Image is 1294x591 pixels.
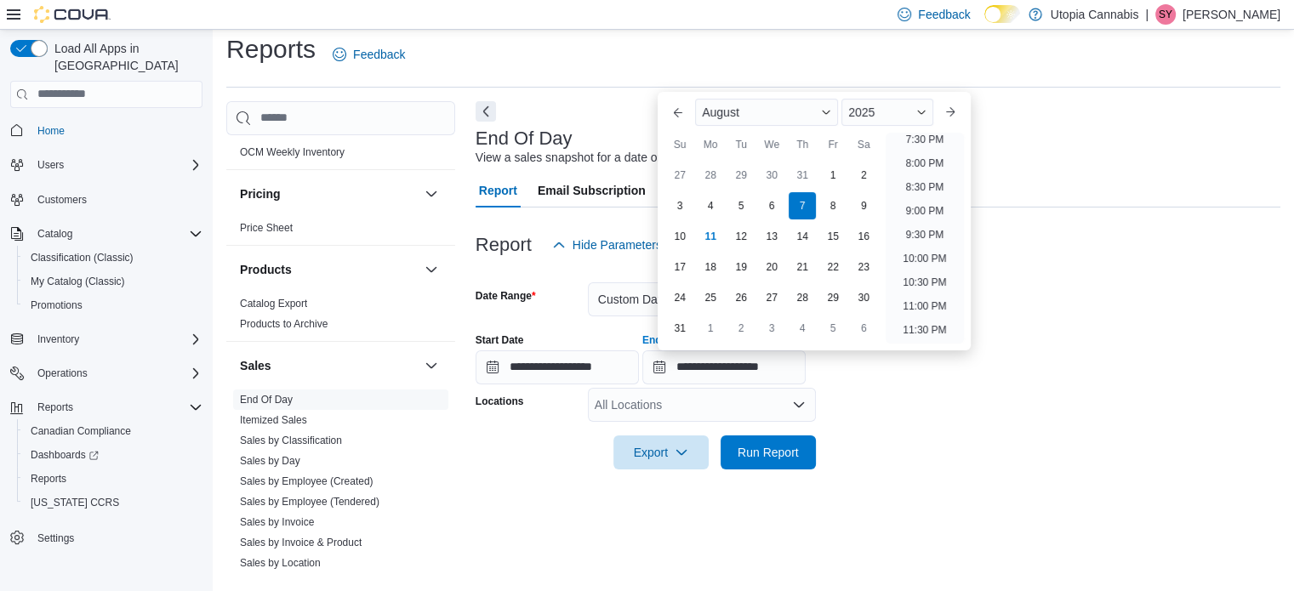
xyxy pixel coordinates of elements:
[697,192,724,219] div: day-4
[31,363,94,384] button: Operations
[899,177,951,197] li: 8:30 PM
[613,435,709,469] button: Export
[24,469,202,489] span: Reports
[3,361,209,385] button: Operations
[240,516,314,528] a: Sales by Invoice
[758,315,785,342] div: day-3
[24,421,202,441] span: Canadian Compliance
[421,184,442,204] button: Pricing
[17,246,209,270] button: Classification (Classic)
[48,40,202,74] span: Load All Apps in [GEOGRAPHIC_DATA]
[664,99,692,126] button: Previous Month
[24,295,202,315] span: Promotions
[240,318,328,330] a: Products to Archive
[240,145,345,159] span: OCM Weekly Inventory
[727,223,755,250] div: day-12
[789,223,816,250] div: day-14
[697,162,724,189] div: day-28
[789,253,816,281] div: day-21
[850,131,877,158] div: Sa
[24,247,140,268] a: Classification (Classic)
[31,120,202,141] span: Home
[37,124,65,138] span: Home
[666,162,693,189] div: day-27
[226,293,455,341] div: Products
[240,394,293,406] a: End Of Day
[226,218,455,245] div: Pricing
[642,333,687,347] label: End Date
[31,121,71,141] a: Home
[240,185,418,202] button: Pricing
[31,224,79,244] button: Catalog
[697,131,724,158] div: Mo
[666,223,693,250] div: day-10
[31,298,83,312] span: Promotions
[697,284,724,311] div: day-25
[17,467,209,491] button: Reports
[240,298,307,310] a: Catalog Export
[31,275,125,288] span: My Catalog (Classic)
[24,469,73,489] a: Reports
[37,193,87,207] span: Customers
[24,247,202,268] span: Classification (Classic)
[666,192,693,219] div: day-3
[31,189,202,210] span: Customers
[850,315,877,342] div: day-6
[819,162,847,189] div: day-1
[326,37,412,71] a: Feedback
[240,413,307,427] span: Itemized Sales
[240,495,379,509] span: Sales by Employee (Tendered)
[240,455,300,467] a: Sales by Day
[476,149,725,167] div: View a sales snapshot for a date or date range.
[476,101,496,122] button: Next
[31,496,119,509] span: [US_STATE] CCRS
[664,160,879,344] div: August, 2025
[1159,4,1172,25] span: SY
[31,397,202,418] span: Reports
[240,414,307,426] a: Itemized Sales
[240,222,293,234] a: Price Sheet
[240,577,359,590] span: Sales by Location per Day
[31,424,131,438] span: Canadian Compliance
[789,131,816,158] div: Th
[702,105,739,119] span: August
[819,192,847,219] div: day-8
[240,146,345,158] a: OCM Weekly Inventory
[899,129,951,150] li: 7:30 PM
[918,6,970,23] span: Feedback
[789,162,816,189] div: day-31
[240,261,292,278] h3: Products
[3,222,209,246] button: Catalog
[476,128,573,149] h3: End Of Day
[476,235,532,255] h3: Report
[31,526,202,548] span: Settings
[476,333,524,347] label: Start Date
[240,434,342,447] span: Sales by Classification
[1145,4,1149,25] p: |
[31,448,99,462] span: Dashboards
[899,224,951,245] li: 9:30 PM
[758,284,785,311] div: day-27
[240,536,362,549] span: Sales by Invoice & Product
[1155,4,1176,25] div: Stephen Yoo
[37,401,73,414] span: Reports
[850,162,877,189] div: day-2
[24,295,89,315] a: Promotions
[31,397,80,418] button: Reports
[789,284,816,311] div: day-28
[24,271,132,292] a: My Catalog (Classic)
[3,187,209,212] button: Customers
[37,158,64,172] span: Users
[666,253,693,281] div: day-17
[240,317,328,331] span: Products to Archive
[666,315,693,342] div: day-31
[240,393,293,406] span: End Of Day
[421,355,442,376] button: Sales
[240,557,321,569] a: Sales by Location
[727,192,755,219] div: day-5
[17,270,209,293] button: My Catalog (Classic)
[24,271,202,292] span: My Catalog (Classic)
[240,475,373,488] span: Sales by Employee (Created)
[758,223,785,250] div: day-13
[226,32,316,66] h1: Reports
